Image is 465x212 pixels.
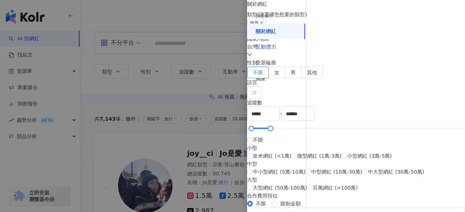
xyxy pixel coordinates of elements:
[253,70,263,75] span: 不限
[347,152,392,160] span: 小型網紅 (3萬-5萬)
[368,168,424,176] span: 中大型網紅 (30萬-50萬)
[247,144,424,152] div: 小型
[247,99,465,107] div: 追蹤數
[247,43,465,51] div: 台灣
[247,59,465,67] div: 性別
[313,184,358,192] span: 百萬網紅 (>100萬)
[311,168,362,176] span: 中型網紅 (10萬-30萬)
[247,192,465,200] div: 合作費用預估
[247,11,465,18] div: 類型 ( 請選擇您想要的類型 )
[256,13,273,19] div: 篩選條件
[247,35,465,43] div: 國家/地區
[256,75,266,83] div: 獨家
[256,59,276,67] div: 受眾輪廓
[247,160,424,168] div: 中型
[297,152,341,160] span: 微型網紅 (1萬-3萬)
[256,43,276,51] div: 互動潛力
[247,78,465,86] div: 語言
[247,176,424,184] div: 大型
[256,28,276,35] div: 關於網紅
[307,70,317,75] span: 其他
